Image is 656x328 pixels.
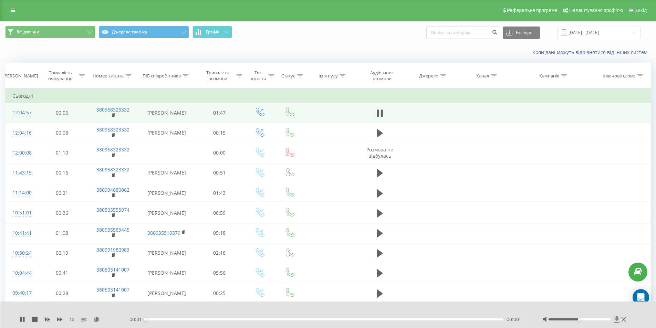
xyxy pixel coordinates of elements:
[12,146,30,160] div: 12:00:08
[250,70,267,82] div: Тип дзвінка
[37,183,87,203] td: 00:21
[603,73,635,79] div: Ключове слово
[281,73,295,79] div: Статус
[147,230,180,236] a: 380935519379
[96,207,129,213] a: 380503555974
[5,26,95,38] button: Всі дзвінки
[206,30,219,34] span: Графік
[507,8,558,13] span: Реферальна програма
[476,73,489,79] div: Канал
[96,266,129,273] a: 380503141007
[362,70,402,82] div: Аудіозапис розмови
[507,316,519,323] span: 00:00
[3,73,38,79] div: [PERSON_NAME]
[139,163,195,183] td: [PERSON_NAME]
[12,206,30,220] div: 10:51:01
[12,226,30,240] div: 10:41:41
[69,316,74,323] span: 1 x
[192,26,232,38] button: Графік
[195,283,244,304] td: 00:25
[12,186,30,200] div: 11:14:00
[366,146,393,159] span: Розмова не відбулась
[96,246,129,253] a: 380991980983
[12,126,30,140] div: 12:04:16
[633,289,649,306] div: Open Intercom Messenger
[37,283,87,304] td: 00:28
[99,26,189,38] button: Джерела трафіку
[139,123,195,143] td: [PERSON_NAME]
[96,126,129,133] a: 380968323332
[96,187,129,193] a: 380994680062
[139,183,195,203] td: [PERSON_NAME]
[569,8,623,13] span: Налаштування профілю
[419,73,438,79] div: Джерело
[319,73,338,79] div: Ім'я пулу
[37,263,87,283] td: 00:41
[96,226,129,233] a: 380935583445
[96,286,129,293] a: 380503141007
[635,8,647,13] span: Вихід
[195,243,244,263] td: 02:18
[201,70,235,82] div: Тривалість розмови
[12,246,30,260] div: 10:30:24
[43,70,77,82] div: Тривалість очікування
[96,106,129,113] a: 380968323332
[195,103,244,123] td: 01:47
[96,166,129,173] a: 380968323332
[195,183,244,203] td: 01:43
[6,89,651,103] td: Сьогодні
[37,223,87,243] td: 01:08
[37,243,87,263] td: 00:19
[37,103,87,123] td: 00:06
[17,29,39,35] span: Всі дзвінки
[12,286,30,300] div: 09:40:17
[12,106,30,119] div: 12:04:57
[139,263,195,283] td: [PERSON_NAME]
[37,143,87,163] td: 01:10
[93,73,124,79] div: Номер клієнта
[195,223,244,243] td: 05:18
[12,166,30,180] div: 11:43:15
[37,163,87,183] td: 00:16
[578,318,581,321] div: Accessibility label
[128,316,145,323] span: - 00:01
[195,263,244,283] td: 05:56
[37,203,87,223] td: 00:36
[195,163,244,183] td: 00:51
[195,123,244,143] td: 00:15
[12,266,30,280] div: 10:04:44
[139,103,195,123] td: [PERSON_NAME]
[139,283,195,304] td: [PERSON_NAME]
[139,243,195,263] td: [PERSON_NAME]
[143,73,181,79] div: ПІБ співробітника
[503,27,540,39] button: Експорт
[139,203,195,223] td: [PERSON_NAME]
[37,123,87,143] td: 00:08
[195,203,244,223] td: 00:59
[144,318,147,321] div: Accessibility label
[532,49,651,55] a: Коли дані можуть відрізнятися вiд інших систем
[539,73,559,79] div: Кампанія
[426,27,499,39] input: Пошук за номером
[96,146,129,153] a: 380968323332
[195,143,244,163] td: 00:00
